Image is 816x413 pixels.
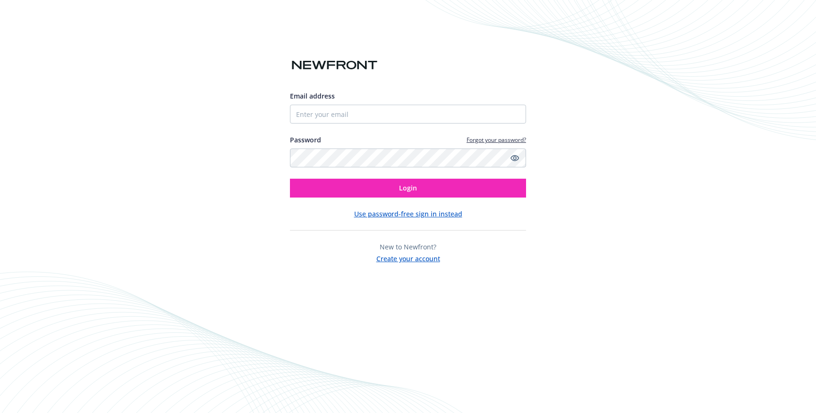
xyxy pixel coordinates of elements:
button: Login [290,179,526,198]
a: Forgot your password? [467,136,526,144]
label: Password [290,135,321,145]
button: Create your account [376,252,440,264]
button: Use password-free sign in instead [354,209,462,219]
span: Login [399,183,417,192]
input: Enter your password [290,149,526,167]
span: Email address [290,91,335,100]
span: New to Newfront? [380,242,436,251]
a: Show password [509,152,520,164]
img: Newfront logo [290,57,379,74]
input: Enter your email [290,105,526,124]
